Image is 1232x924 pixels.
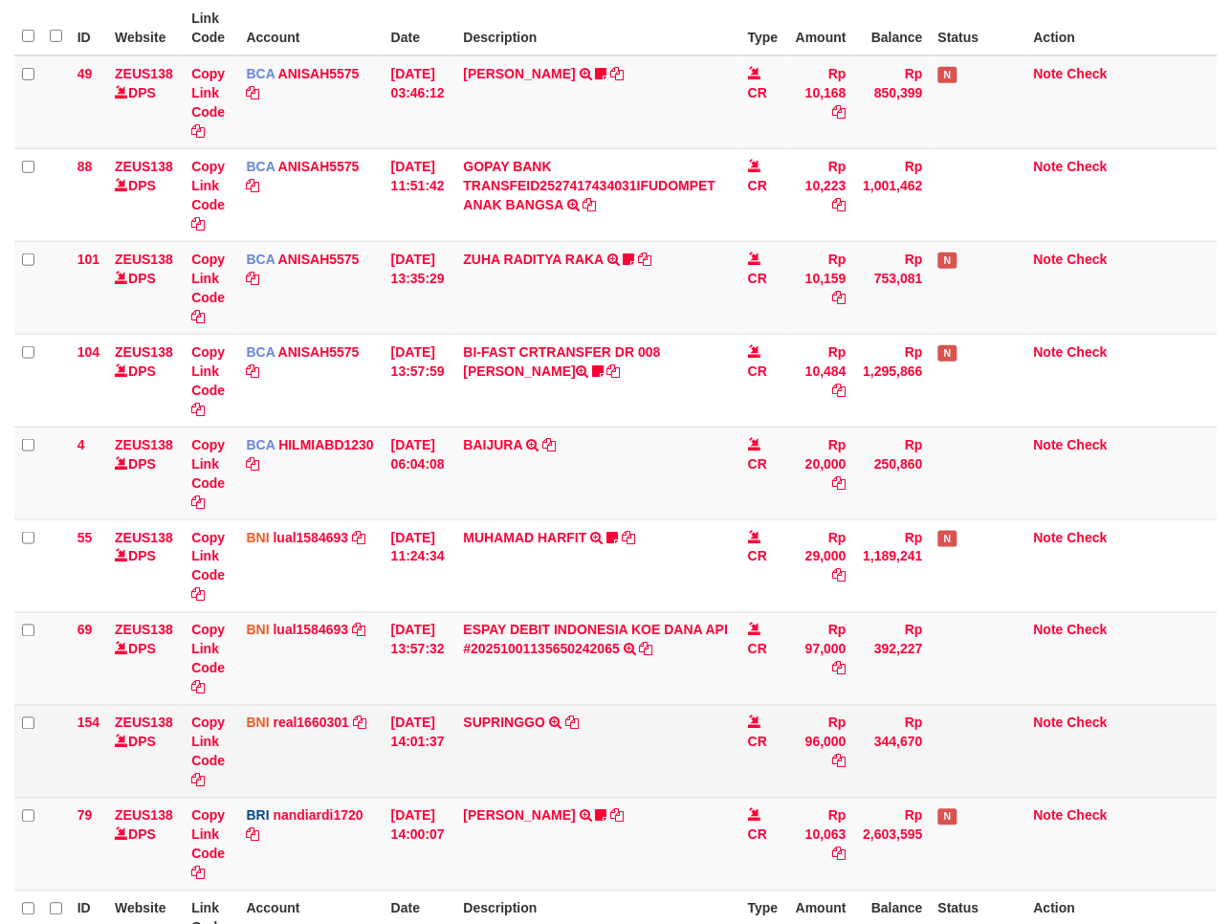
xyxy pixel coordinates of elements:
span: BCA [247,437,275,452]
td: Rp 96,000 [786,705,854,798]
span: 49 [77,66,93,81]
td: Rp 1,001,462 [854,148,931,241]
td: [DATE] 13:57:59 [384,334,456,427]
td: Rp 392,227 [854,612,931,705]
a: BAIJURA [464,437,523,452]
span: 88 [77,159,93,174]
td: Rp 29,000 [786,519,854,612]
td: DPS [107,148,184,241]
a: Copy Link Code [191,159,225,231]
span: Has Note [938,531,957,547]
a: lual1584693 [274,623,349,638]
a: Copy Link Code [191,252,225,324]
span: BCA [247,252,275,267]
span: 101 [77,252,99,267]
td: [DATE] 14:00:07 [384,798,456,891]
th: Amount [786,1,854,55]
a: Copy Link Code [191,437,225,510]
a: Note [1034,159,1064,174]
a: ANISAH5575 [278,252,360,267]
a: ZEUS138 [115,252,173,267]
td: Rp 10,168 [786,55,854,149]
a: lual1584693 [274,530,349,545]
span: CR [748,735,767,750]
a: ANISAH5575 [278,159,360,174]
td: [DATE] 14:01:37 [384,705,456,798]
span: BCA [247,66,275,81]
a: nandiardi1720 [274,808,363,824]
td: [DATE] 11:24:34 [384,519,456,612]
td: Rp 1,189,241 [854,519,931,612]
td: DPS [107,55,184,149]
a: Copy Link Code [191,530,225,603]
span: CR [748,363,767,379]
td: Rp 850,399 [854,55,931,149]
a: Check [1067,159,1108,174]
td: Rp 250,860 [854,427,931,519]
a: [PERSON_NAME] [464,66,576,81]
th: Account [239,1,384,55]
td: DPS [107,798,184,891]
th: ID [70,1,107,55]
a: Copy Link Code [191,715,225,788]
td: Rp 1,295,866 [854,334,931,427]
span: CR [748,85,767,100]
span: CR [748,549,767,564]
a: ZEUS138 [115,437,173,452]
a: Note [1034,344,1064,360]
a: Note [1034,808,1064,824]
a: Copy Link Code [191,623,225,695]
th: Date [384,1,456,55]
a: Note [1034,530,1064,545]
td: [DATE] 13:57:32 [384,612,456,705]
a: ANISAH5575 [278,66,360,81]
span: Has Note [938,809,957,825]
td: Rp 10,063 [786,798,854,891]
span: 4 [77,437,85,452]
td: DPS [107,519,184,612]
a: ZEUS138 [115,623,173,638]
a: ZEUS138 [115,530,173,545]
a: ZEUS138 [115,66,173,81]
span: CR [748,178,767,193]
span: 55 [77,530,93,545]
span: BCA [247,159,275,174]
a: ZEUS138 [115,344,173,360]
span: Has Note [938,345,957,362]
a: Check [1067,530,1108,545]
a: Note [1034,66,1064,81]
a: Check [1067,252,1108,267]
span: Has Note [938,67,957,83]
a: ZEUS138 [115,715,173,731]
a: Check [1067,808,1108,824]
span: CR [748,456,767,472]
a: Copy Link Code [191,66,225,139]
td: [DATE] 03:46:12 [384,55,456,149]
span: 154 [77,715,99,731]
a: Check [1067,66,1108,81]
td: DPS [107,241,184,334]
span: 69 [77,623,93,638]
span: BNI [247,715,270,731]
a: Note [1034,715,1064,731]
span: 104 [77,344,99,360]
a: Note [1034,437,1064,452]
a: ANISAH5575 [278,344,360,360]
a: GOPAY BANK TRANSFEID2527417434031IFUDOMPET ANAK BANGSA [464,159,716,212]
td: Rp 753,081 [854,241,931,334]
span: BNI [247,623,270,638]
th: Balance [854,1,931,55]
td: [DATE] 11:51:42 [384,148,456,241]
span: CR [748,271,767,286]
th: Type [740,1,786,55]
a: MUHAMAD HARFIT [464,530,587,545]
td: DPS [107,334,184,427]
a: Copy Link Code [191,344,225,417]
a: Check [1067,623,1108,638]
span: 79 [77,808,93,824]
a: ZUHA RADITYA RAKA [464,252,604,267]
td: Rp 20,000 [786,427,854,519]
a: Check [1067,344,1108,360]
td: Rp 10,159 [786,241,854,334]
td: DPS [107,612,184,705]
